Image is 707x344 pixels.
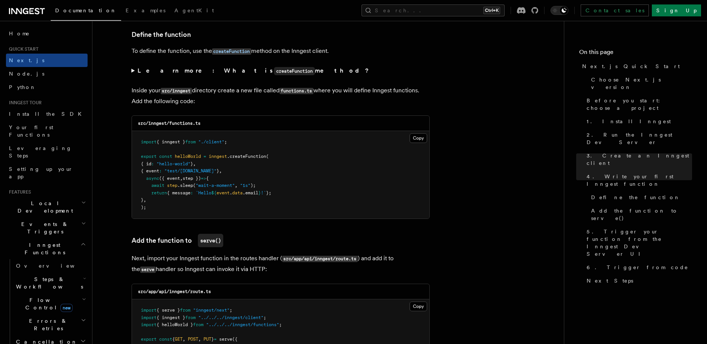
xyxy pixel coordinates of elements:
[282,256,358,262] code: src/app/api/inngest/route.ts
[193,322,203,327] span: from
[9,30,30,37] span: Home
[235,183,237,188] span: ,
[157,308,180,313] span: { serve }
[209,154,227,159] span: inngest
[230,190,232,195] span: .
[141,337,157,342] span: export
[13,275,83,290] span: Steps & Workflows
[138,121,201,126] code: src/inngest/functions.ts
[132,234,223,247] a: Add the function toserve()
[159,168,162,173] span: :
[157,161,190,166] span: "hello-world"
[157,139,185,144] span: { inngest }
[157,322,193,327] span: { helloWorld }
[13,296,82,311] span: Flow Control
[483,7,500,14] kbd: Ctrl+K
[201,176,206,181] span: =>
[9,166,73,179] span: Setting up your app
[587,228,692,258] span: 5. Trigger your function from the Inngest Dev Server UI
[227,154,266,159] span: .createFunction
[185,139,196,144] span: from
[587,118,671,125] span: 1. Install Inngest
[217,168,219,173] span: }
[250,183,256,188] span: );
[164,168,217,173] span: "test/[DOMAIN_NAME]"
[183,337,185,342] span: ,
[180,176,183,181] span: ,
[587,97,692,112] span: Before you start: choose a project
[584,149,692,170] a: 3. Create an Inngest client
[9,57,44,63] span: Next.js
[584,274,692,287] a: Next Steps
[6,46,38,52] span: Quick start
[203,154,206,159] span: =
[132,85,430,106] p: Inside your directory create a new file called where you will define Inngest functions. Add the f...
[141,161,151,166] span: { id
[243,190,258,195] span: .email
[198,315,263,320] span: "../../../inngest/client"
[161,88,192,94] code: src/inngest
[60,304,73,312] span: new
[206,322,279,327] span: "../../../inngest/functions"
[132,66,430,76] summary: Learn more: What iscreateFunctionmethod?
[175,154,201,159] span: helloWorld
[141,315,157,320] span: import
[6,107,88,121] a: Install the SDK
[146,176,159,181] span: async
[198,139,224,144] span: "./client"
[159,154,172,159] span: const
[193,161,196,166] span: ,
[6,197,88,217] button: Local Development
[588,191,692,204] a: Define the function
[51,2,121,21] a: Documentation
[584,115,692,128] a: 1. Install Inngest
[280,88,313,94] code: functions.ts
[9,71,44,77] span: Node.js
[6,67,88,80] a: Node.js
[579,60,692,73] a: Next.js Quick Start
[196,183,235,188] span: "wait-a-moment"
[159,176,180,181] span: ({ event
[263,315,266,320] span: ;
[591,207,692,222] span: Add the function to serve()
[550,6,568,15] button: Toggle dark mode
[206,176,209,181] span: {
[6,189,31,195] span: Features
[230,308,232,313] span: ;
[652,4,701,16] a: Sign Up
[16,263,93,269] span: Overview
[132,29,191,40] a: Define the function
[410,133,427,143] button: Copy
[6,100,42,106] span: Inngest tour
[258,190,261,195] span: }
[13,259,88,273] a: Overview
[198,337,201,342] span: ,
[588,204,692,225] a: Add the function to serve()
[167,190,190,195] span: { message
[410,302,427,311] button: Copy
[170,2,218,20] a: AgentKit
[587,173,692,188] span: 4. Write your first Inngest function
[266,154,269,159] span: (
[141,168,159,173] span: { event
[9,145,72,159] span: Leveraging Steps
[6,217,88,238] button: Events & Triggers
[584,94,692,115] a: Before you start: choose a project
[172,337,175,342] span: {
[141,308,157,313] span: import
[240,183,250,188] span: "1s"
[214,337,217,342] span: =
[157,315,185,320] span: { inngest }
[587,131,692,146] span: 2. Run the Inngest Dev Server
[591,194,680,201] span: Define the function
[584,128,692,149] a: 2. Run the Inngest Dev Server
[219,337,232,342] span: serve
[121,2,170,20] a: Examples
[6,241,81,256] span: Inngest Functions
[587,152,692,167] span: 3. Create an Inngest client
[175,337,183,342] span: GET
[185,315,196,320] span: from
[132,253,430,275] p: Next, import your Inngest function in the routes handler ( ) and add it to the handler so Inngest...
[141,139,157,144] span: import
[198,234,223,247] code: serve()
